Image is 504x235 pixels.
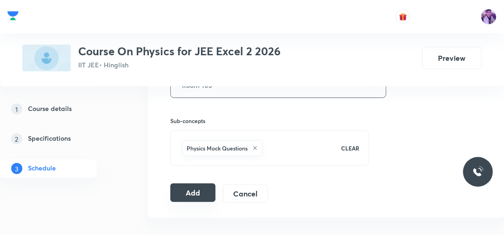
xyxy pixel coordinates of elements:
[187,144,248,152] h6: Physics Mock Questions
[472,166,484,177] img: ttu
[341,144,359,152] p: CLEAR
[170,183,215,202] button: Add
[11,104,22,115] p: 1
[11,133,22,144] p: 2
[7,9,19,25] a: Company Logo
[78,60,281,70] p: IIT JEE • Hinglish
[396,9,410,24] button: avatar
[7,9,19,23] img: Company Logo
[22,45,71,72] img: DA2577AC-8063-49AD-A33F-B81524D3CCD4_plus.png
[422,47,482,69] button: Preview
[11,163,22,174] p: 3
[28,163,56,174] h5: Schedule
[78,45,281,58] h3: Course On Physics for JEE Excel 2 2026
[399,13,407,21] img: avatar
[28,104,72,115] h5: Course details
[481,9,497,25] img: preeti Tripathi
[170,117,369,125] h6: Sub-concepts
[28,133,71,144] h5: Specifications
[223,184,268,203] button: Cancel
